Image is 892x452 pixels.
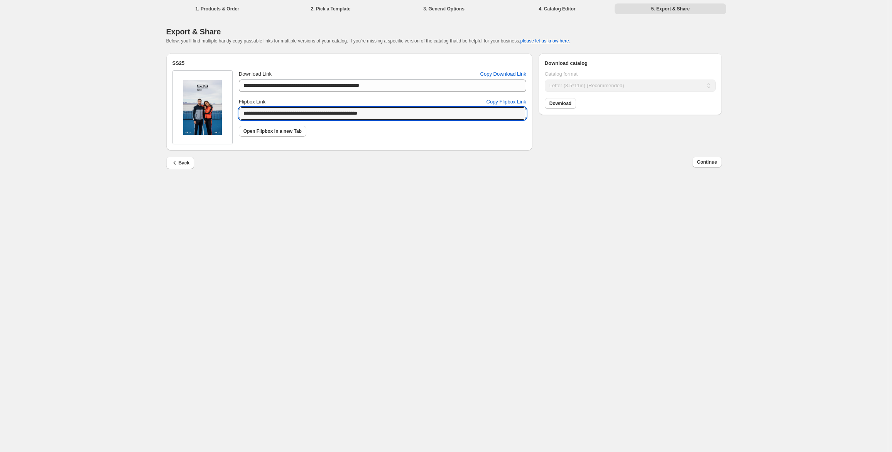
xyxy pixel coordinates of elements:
[239,99,265,105] span: Flipbox Link
[549,100,571,107] span: Download
[520,38,570,44] button: please let us know here.
[482,96,531,108] button: Copy Flipbox Link
[239,71,272,77] span: Download Link
[172,59,526,67] h2: SS25
[171,159,190,167] span: Back
[480,70,526,78] span: Copy Download Link
[545,71,578,77] span: Catalog format
[166,157,194,169] button: Back
[697,159,717,165] span: Continue
[166,38,570,44] span: Below, you'll find multiple handy copy passable links for multiple versions of your catalog. If y...
[239,126,306,137] a: Open Flipbox in a new Tab
[243,128,302,134] span: Open Flipbox in a new Tab
[166,27,221,36] span: Export & Share
[545,98,576,109] a: Download
[545,59,716,67] h2: Download catalog
[476,68,531,80] button: Copy Download Link
[487,98,526,106] span: Copy Flipbox Link
[183,80,222,135] img: thumbImage
[693,157,722,168] button: Continue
